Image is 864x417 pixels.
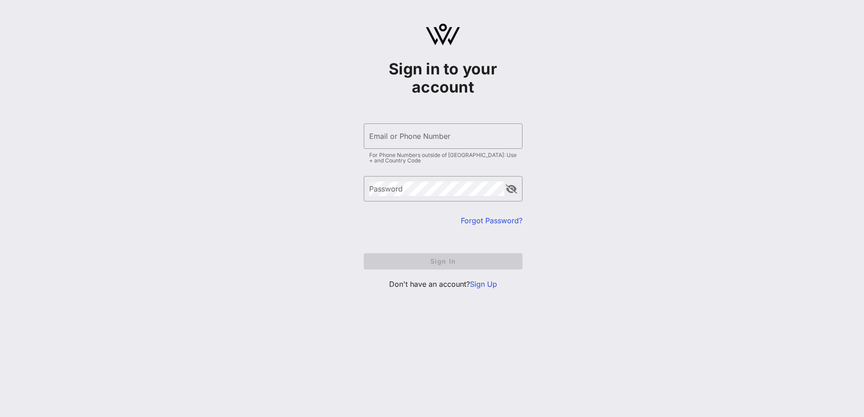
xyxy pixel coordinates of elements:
a: Sign Up [470,280,497,289]
div: For Phone Numbers outside of [GEOGRAPHIC_DATA]: Use + and Country Code [369,152,517,163]
p: Don't have an account? [364,279,522,289]
button: append icon [506,185,517,194]
img: logo.svg [426,24,460,45]
h1: Sign in to your account [364,60,522,96]
a: Forgot Password? [461,216,522,225]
